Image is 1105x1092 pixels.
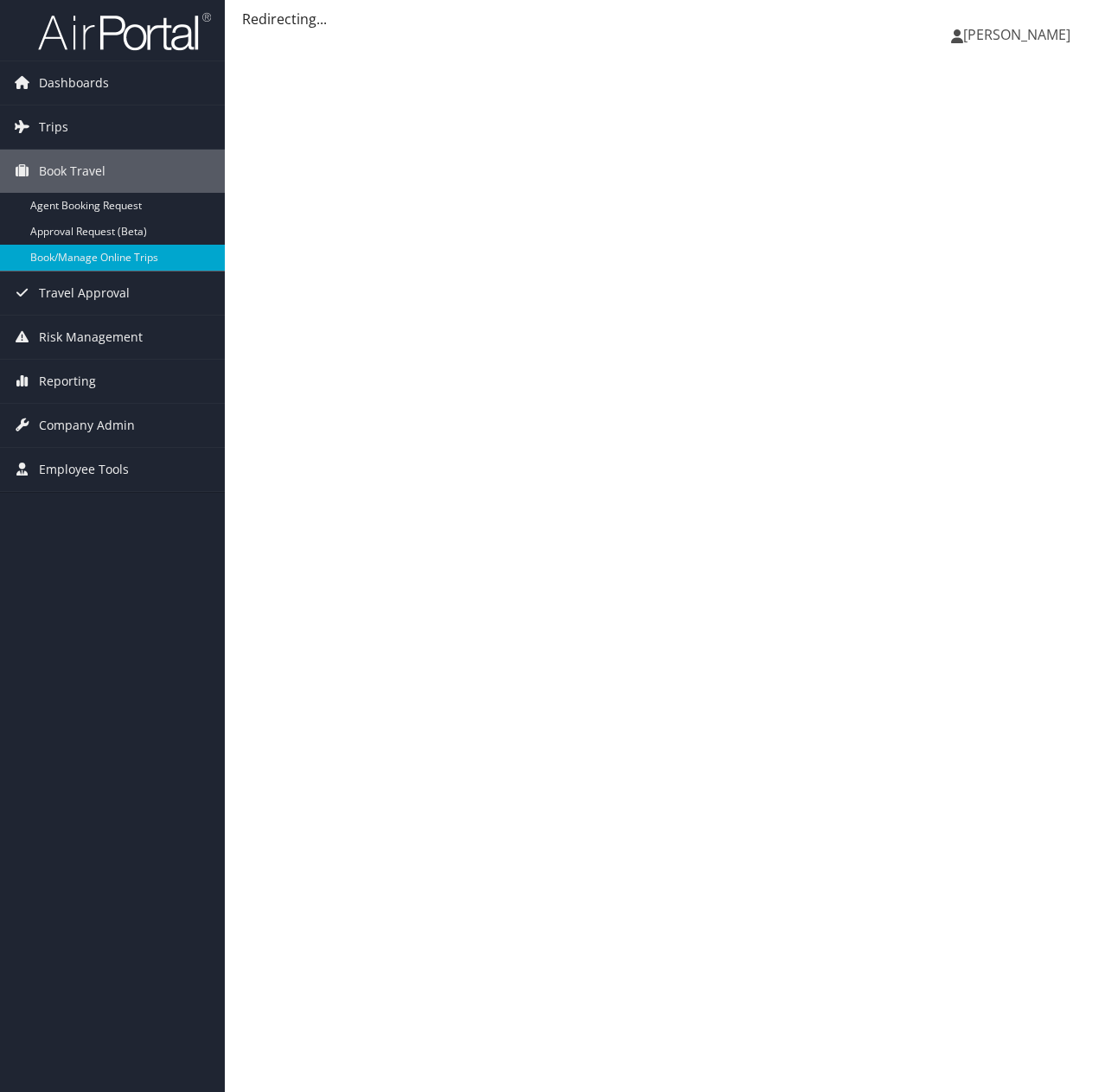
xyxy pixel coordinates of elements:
div: Redirecting... [242,9,1088,29]
span: Dashboards [39,61,109,105]
span: Book Travel [39,150,105,193]
span: Trips [39,105,68,149]
span: Reporting [39,360,96,403]
span: Employee Tools [39,448,129,491]
span: Travel Approval [39,271,130,315]
span: Company Admin [39,404,135,447]
a: [PERSON_NAME] [951,9,1088,61]
span: Risk Management [39,316,143,359]
img: airportal-logo.png [38,11,211,52]
span: [PERSON_NAME] [963,25,1070,44]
